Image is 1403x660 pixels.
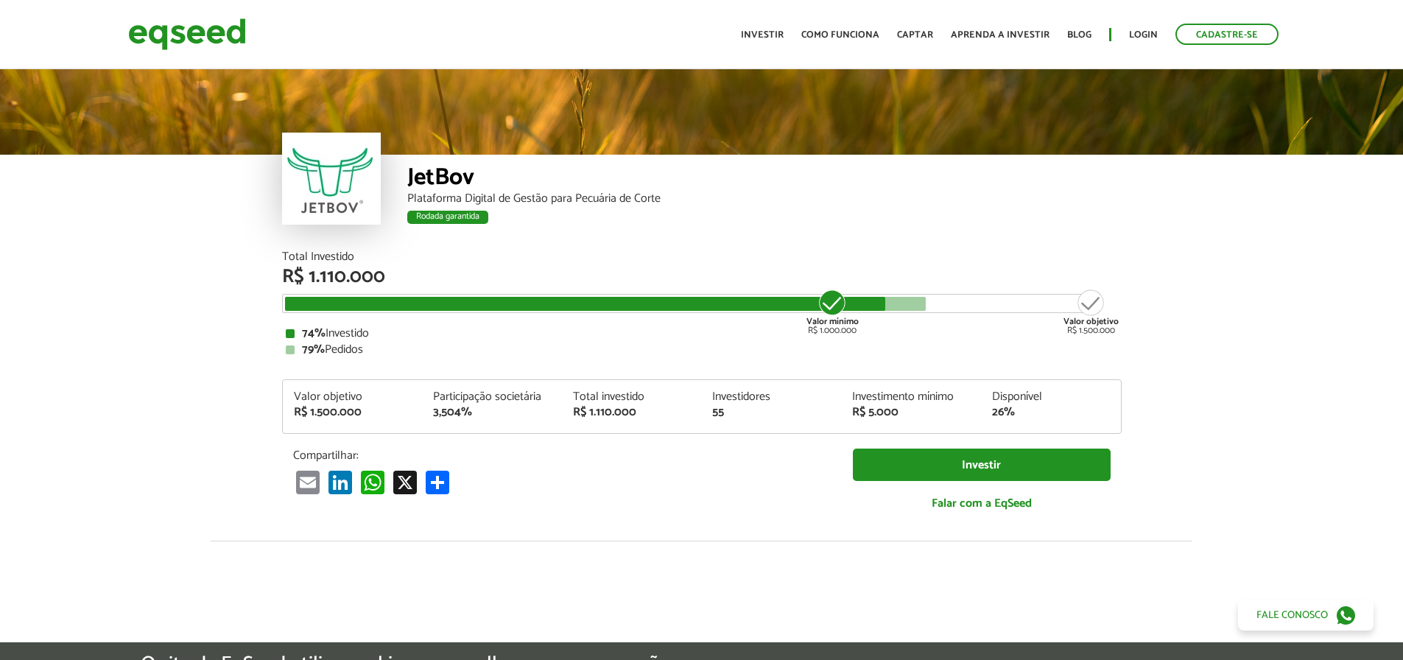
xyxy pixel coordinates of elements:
[433,407,551,418] div: 3,504%
[951,30,1049,40] a: Aprenda a investir
[302,340,325,359] strong: 79%
[992,407,1110,418] div: 26%
[801,30,879,40] a: Como funciona
[741,30,784,40] a: Investir
[1067,30,1091,40] a: Blog
[407,211,488,224] div: Rodada garantida
[128,15,246,54] img: EqSeed
[282,251,1122,263] div: Total Investido
[853,488,1111,519] a: Falar com a EqSeed
[573,407,691,418] div: R$ 1.110.000
[1175,24,1279,45] a: Cadastre-se
[294,391,412,403] div: Valor objetivo
[286,344,1118,356] div: Pedidos
[390,470,420,494] a: X
[712,391,830,403] div: Investidores
[1063,315,1119,329] strong: Valor objetivo
[286,328,1118,340] div: Investido
[1063,288,1119,335] div: R$ 1.500.000
[573,391,691,403] div: Total investido
[407,166,1122,193] div: JetBov
[423,470,452,494] a: Share
[852,391,970,403] div: Investimento mínimo
[302,323,326,343] strong: 74%
[282,267,1122,287] div: R$ 1.110.000
[293,470,323,494] a: Email
[897,30,933,40] a: Captar
[326,470,355,494] a: LinkedIn
[806,315,859,329] strong: Valor mínimo
[992,391,1110,403] div: Disponível
[1129,30,1158,40] a: Login
[852,407,970,418] div: R$ 5.000
[407,193,1122,205] div: Plataforma Digital de Gestão para Pecuária de Corte
[294,407,412,418] div: R$ 1.500.000
[712,407,830,418] div: 55
[358,470,387,494] a: WhatsApp
[853,449,1111,482] a: Investir
[1238,600,1374,631] a: Fale conosco
[805,288,860,335] div: R$ 1.000.000
[293,449,831,463] p: Compartilhar:
[433,391,551,403] div: Participação societária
